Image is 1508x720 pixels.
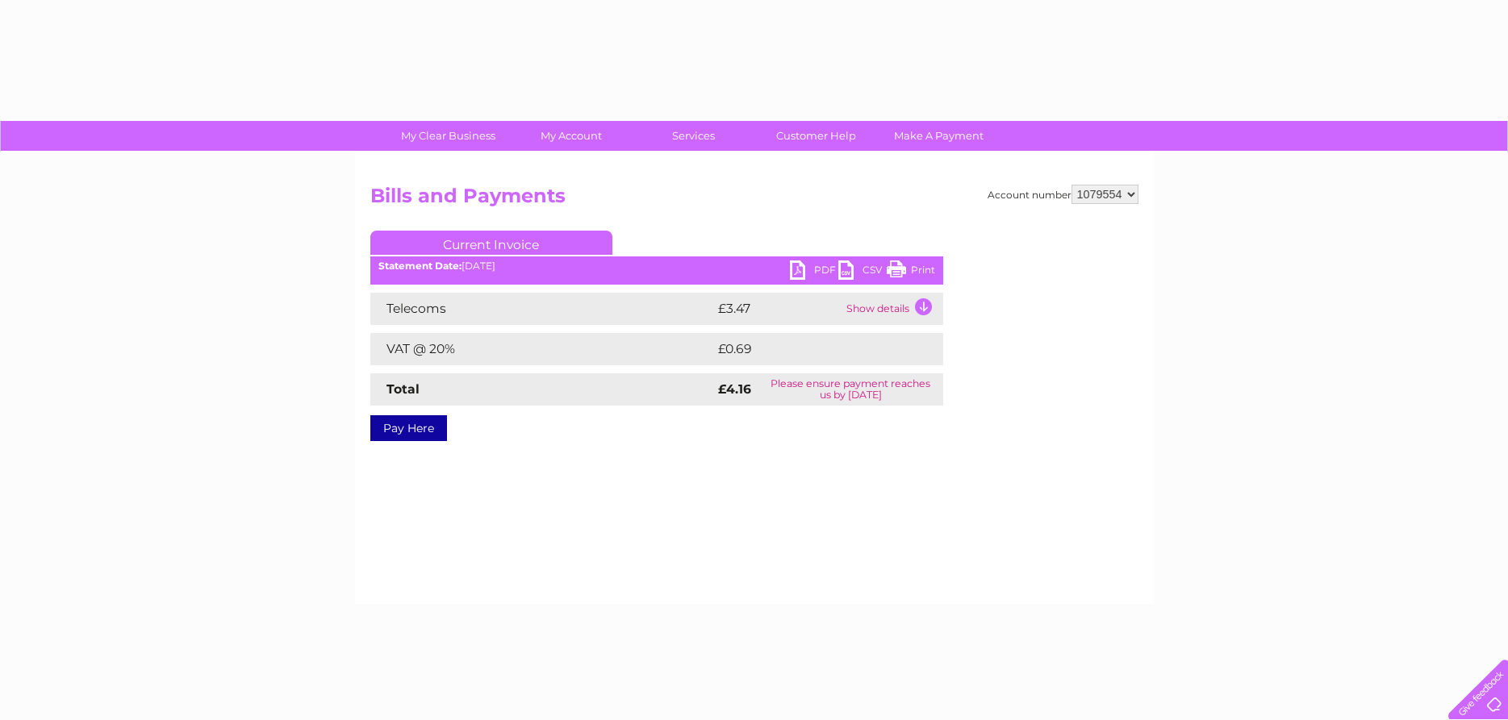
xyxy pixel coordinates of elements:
a: CSV [838,260,887,284]
td: £3.47 [714,293,842,325]
a: Make A Payment [872,121,1005,151]
a: Print [887,260,935,284]
a: Services [627,121,760,151]
a: Pay Here [370,415,447,441]
a: PDF [790,260,838,284]
div: [DATE] [370,260,943,272]
strong: £4.16 [718,381,751,397]
a: Current Invoice [370,231,612,255]
td: Show details [842,293,943,325]
h2: Bills and Payments [370,185,1138,215]
a: Customer Help [750,121,883,151]
strong: Total [386,381,420,397]
a: My Account [504,121,637,151]
td: £0.69 [714,333,906,365]
td: VAT @ 20% [370,333,714,365]
td: Telecoms [370,293,714,325]
div: Account number [988,185,1138,204]
td: Please ensure payment reaches us by [DATE] [758,373,942,406]
a: My Clear Business [382,121,515,151]
b: Statement Date: [378,260,462,272]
